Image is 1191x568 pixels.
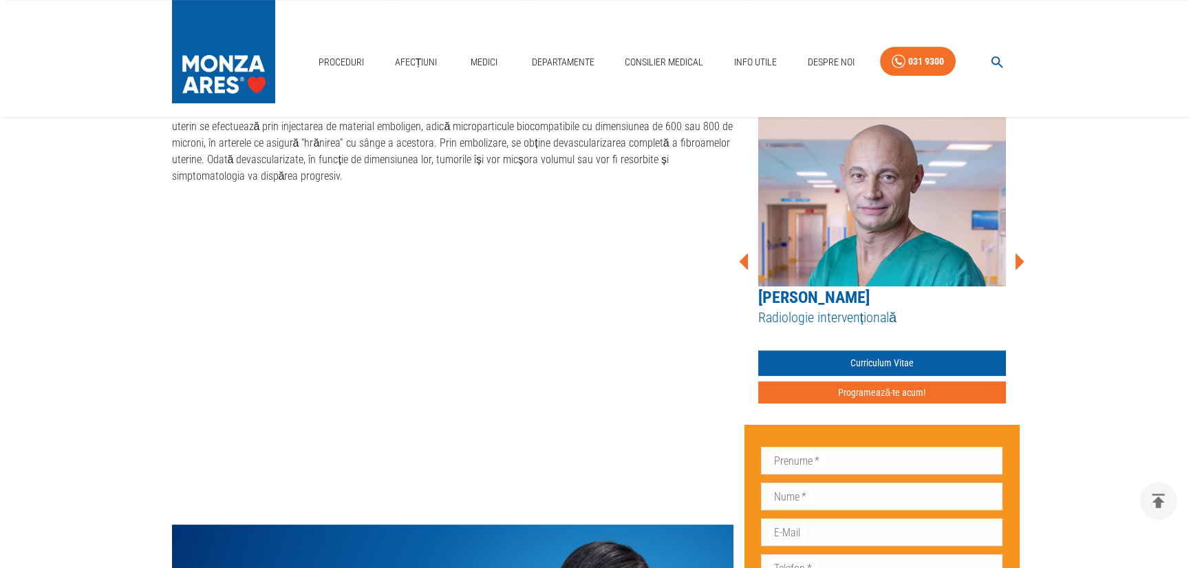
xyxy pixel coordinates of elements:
[526,48,600,76] a: Departamente
[729,48,782,76] a: Info Utile
[802,48,860,76] a: Despre Noi
[313,48,369,76] a: Proceduri
[758,114,1006,286] img: Dr. Lucian Margean
[619,48,709,76] a: Consilier Medical
[1139,482,1177,520] button: delete
[389,48,443,76] a: Afecțiuni
[758,288,870,307] a: [PERSON_NAME]
[908,53,944,70] div: 031 9300
[758,381,1006,404] button: Programează-te acum!
[758,350,1006,376] a: Curriculum Vitae
[172,102,733,185] p: Embolizarea presupune întreruperea alimentării cu sânge a fibroamelor printr-o metodă minim invaz...
[758,308,1006,327] h5: Radiologie intervențională
[462,48,506,76] a: Medici
[880,47,956,76] a: 031 9300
